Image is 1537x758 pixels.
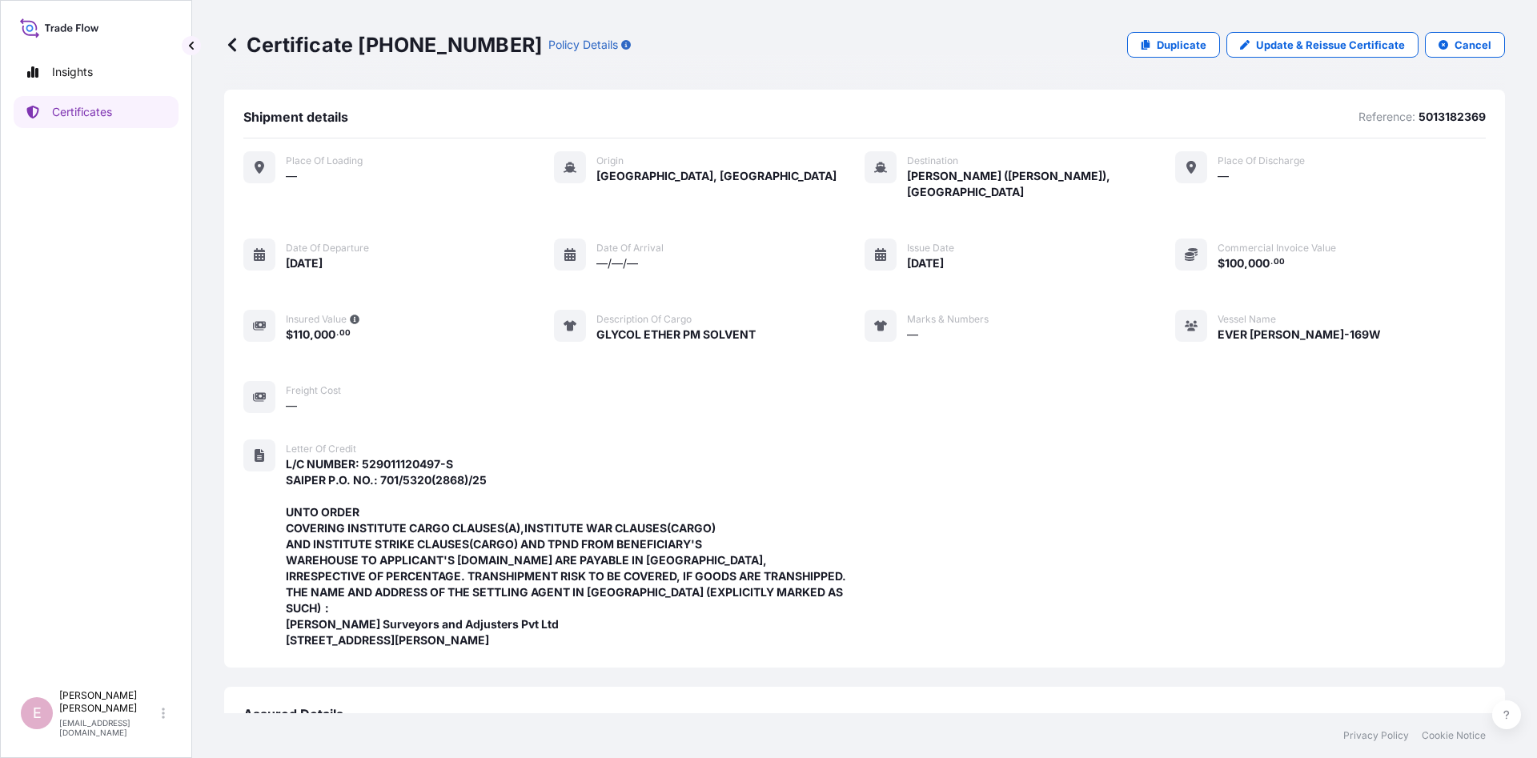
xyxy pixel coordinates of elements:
[310,329,314,340] span: ,
[52,64,93,80] p: Insights
[596,313,692,326] span: Description of cargo
[907,168,1175,200] span: [PERSON_NAME] ([PERSON_NAME]), [GEOGRAPHIC_DATA]
[1225,258,1244,269] span: 100
[14,56,179,88] a: Insights
[1256,37,1405,53] p: Update & Reissue Certificate
[286,329,293,340] span: $
[243,109,348,125] span: Shipment details
[596,154,624,167] span: Origin
[59,718,159,737] p: [EMAIL_ADDRESS][DOMAIN_NAME]
[1343,729,1409,742] a: Privacy Policy
[1218,313,1276,326] span: Vessel Name
[1218,168,1229,184] span: —
[336,331,339,336] span: .
[1157,37,1206,53] p: Duplicate
[907,327,918,343] span: —
[14,96,179,128] a: Certificates
[1218,154,1305,167] span: Place of discharge
[907,154,958,167] span: Destination
[907,242,954,255] span: Issue Date
[286,398,297,414] span: —
[1270,259,1273,265] span: .
[33,705,42,721] span: E
[224,32,542,58] p: Certificate [PHONE_NUMBER]
[1455,37,1491,53] p: Cancel
[286,313,347,326] span: Insured Value
[1425,32,1505,58] button: Cancel
[1127,32,1220,58] a: Duplicate
[286,456,865,648] span: L/C NUMBER: 529011120497-S SAIPER P.O. NO.: 701/5320(2868)/25 UNTO ORDER COVERING INSTITUTE CARGO...
[339,331,351,336] span: 00
[1248,258,1270,269] span: 000
[1218,327,1381,343] span: EVER [PERSON_NAME]-169W
[286,255,323,271] span: [DATE]
[1218,258,1225,269] span: $
[59,689,159,715] p: [PERSON_NAME] [PERSON_NAME]
[286,443,356,455] span: Letter of Credit
[286,168,297,184] span: —
[286,242,369,255] span: Date of departure
[596,168,837,184] span: [GEOGRAPHIC_DATA], [GEOGRAPHIC_DATA]
[1422,729,1486,742] a: Cookie Notice
[286,154,363,167] span: Place of Loading
[907,313,989,326] span: Marks & Numbers
[1419,109,1486,125] p: 5013182369
[314,329,335,340] span: 000
[907,255,944,271] span: [DATE]
[1244,258,1248,269] span: ,
[596,242,664,255] span: Date of arrival
[243,706,343,722] span: Assured Details
[286,384,341,397] span: Freight Cost
[1274,259,1285,265] span: 00
[596,327,756,343] span: GLYCOL ETHER PM SOLVENT
[548,37,618,53] p: Policy Details
[1218,242,1336,255] span: Commercial Invoice Value
[1358,109,1415,125] p: Reference:
[596,255,638,271] span: —/—/—
[52,104,112,120] p: Certificates
[1226,32,1419,58] a: Update & Reissue Certificate
[293,329,310,340] span: 110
